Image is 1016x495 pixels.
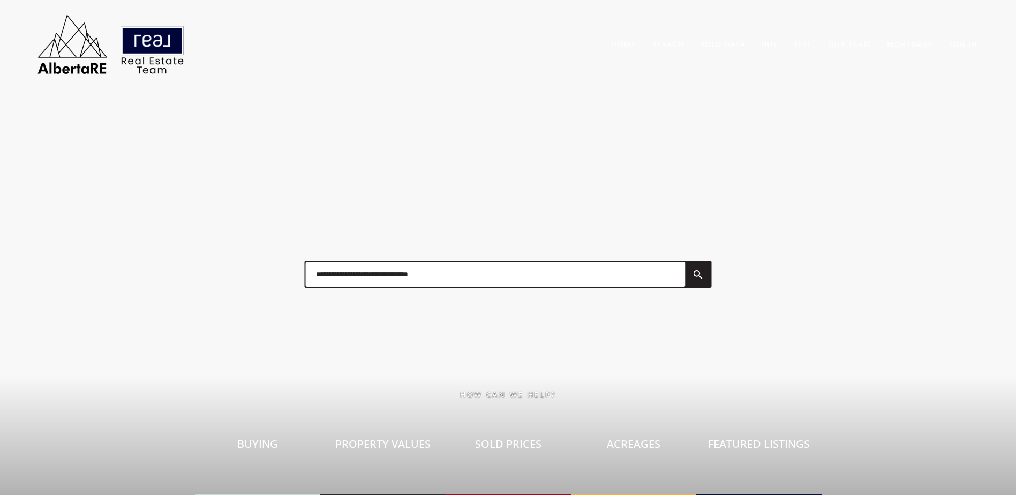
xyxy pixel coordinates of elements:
a: Property Values [320,399,446,495]
a: Our Team [828,39,871,49]
span: Property Values [335,437,431,451]
a: Acreages [571,399,696,495]
a: Mortgage [887,39,933,49]
a: Featured Listings [696,399,822,495]
a: Sold Data [700,39,746,49]
a: Home [612,39,636,49]
a: Buying [195,399,320,495]
a: Sold Prices [446,399,571,495]
span: Acreages [607,437,660,451]
img: AlbertaRE Real Estate Team | Real Broker [31,11,191,78]
a: Log In [949,39,977,49]
span: Sold Prices [475,437,541,451]
a: Sell [794,39,812,49]
a: Search [652,39,684,49]
span: Featured Listings [708,437,810,451]
span: Buying [237,437,278,451]
a: Buy [762,39,778,49]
